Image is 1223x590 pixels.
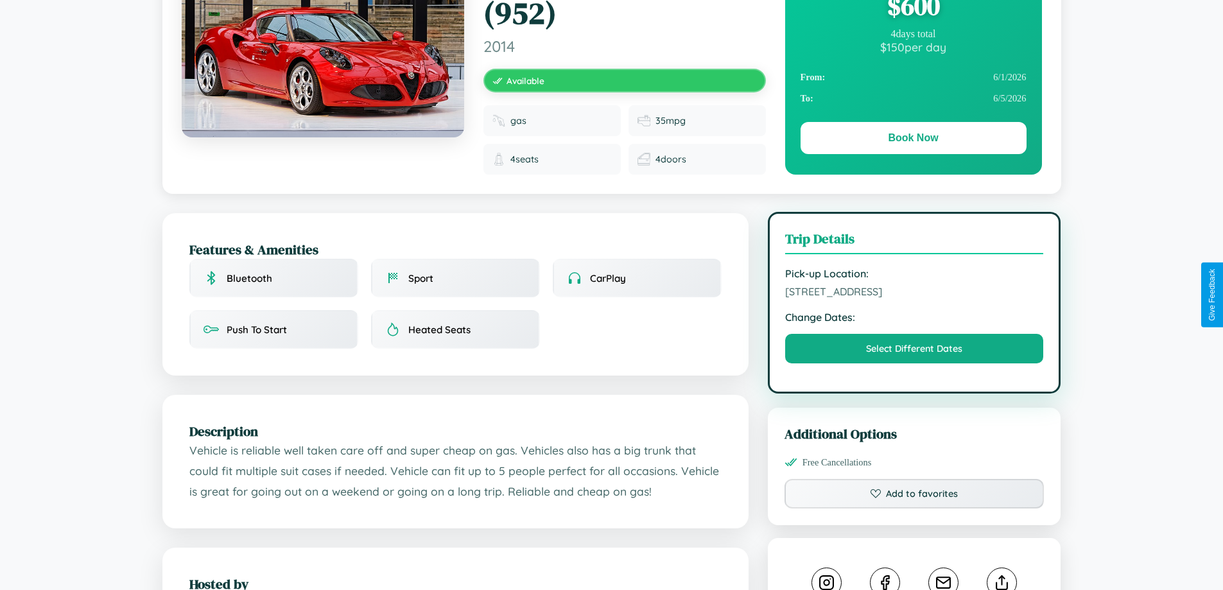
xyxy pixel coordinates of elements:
[510,153,539,165] span: 4 seats
[801,40,1027,54] div: $ 150 per day
[785,285,1044,298] span: [STREET_ADDRESS]
[785,424,1045,443] h3: Additional Options
[408,272,433,284] span: Sport
[785,267,1044,280] strong: Pick-up Location:
[785,334,1044,363] button: Select Different Dates
[785,479,1045,508] button: Add to favorites
[492,153,505,166] img: Seats
[483,37,766,56] span: 2014
[638,114,650,127] img: Fuel efficiency
[655,153,686,165] span: 4 doors
[492,114,505,127] img: Fuel type
[510,115,526,126] span: gas
[655,115,686,126] span: 35 mpg
[802,457,872,468] span: Free Cancellations
[507,75,544,86] span: Available
[227,324,287,336] span: Push To Start
[801,93,813,104] strong: To:
[785,311,1044,324] strong: Change Dates:
[408,324,471,336] span: Heated Seats
[785,229,1044,254] h3: Trip Details
[590,272,626,284] span: CarPlay
[801,72,826,83] strong: From:
[227,272,272,284] span: Bluetooth
[189,422,722,440] h2: Description
[801,28,1027,40] div: 4 days total
[801,122,1027,154] button: Book Now
[189,240,722,259] h2: Features & Amenities
[638,153,650,166] img: Doors
[801,67,1027,88] div: 6 / 1 / 2026
[801,88,1027,109] div: 6 / 5 / 2026
[189,440,722,501] p: Vehicle is reliable well taken care off and super cheap on gas. Vehicles also has a big trunk tha...
[1208,269,1217,321] div: Give Feedback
